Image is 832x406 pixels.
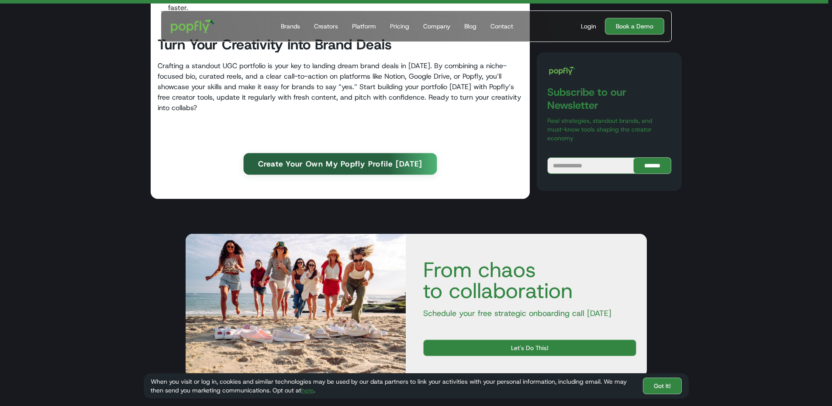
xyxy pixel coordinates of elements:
div: Blog [464,22,476,31]
a: Blog [461,11,480,42]
div: Platform [352,22,376,31]
a: Company [420,11,454,42]
a: Contact [487,11,517,42]
a: Let's Do This! [423,340,636,356]
strong: Turn Your Creativity Into Brand Deals [158,35,392,54]
div: When you visit or log in, cookies and similar technologies may be used by our data partners to li... [151,377,636,395]
h3: Subscribe to our Newsletter [547,86,671,112]
a: Brands [277,11,304,42]
a: Creators [311,11,342,42]
div: Brands [281,22,300,31]
form: Blog Subscribe [547,157,671,174]
a: Create Your Own My Popfly Profile [DATE] [243,153,437,174]
p: Crafting a standout UGC portfolio is your key to landing dream brand deals in [DATE]. By combinin... [158,61,523,113]
a: Login [577,22,600,31]
a: here [301,386,314,394]
h4: From chaos to collaboration [416,259,636,301]
div: Creators [314,22,338,31]
a: home [165,13,221,39]
p: Schedule your free strategic onboarding call [DATE] [416,308,636,319]
a: Book a Demo [605,18,664,35]
a: Got It! [643,378,682,394]
a: Platform [349,11,380,42]
div: Pricing [390,22,409,31]
p: Real strategies, standout brands, and must-know tools shaping the creator economy [547,116,671,142]
div: Company [423,22,450,31]
div: Contact [490,22,513,31]
p: ‍ [158,122,523,132]
a: Pricing [387,11,413,42]
div: Login [581,22,596,31]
